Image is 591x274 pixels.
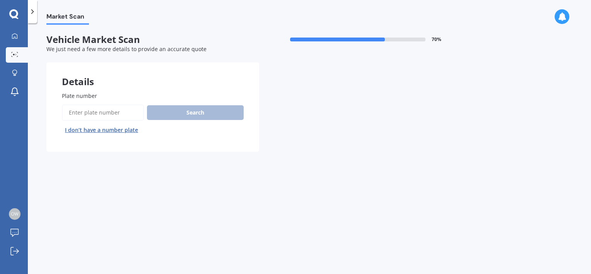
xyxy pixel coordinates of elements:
span: Plate number [62,92,97,99]
span: We just need a few more details to provide an accurate quote [46,45,207,53]
img: 36ee416fd75548b825d5ef801e4a62e0 [9,208,20,220]
input: Enter plate number [62,104,144,121]
button: I don’t have a number plate [62,124,141,136]
span: Market Scan [46,13,89,23]
span: Vehicle Market Scan [46,34,259,45]
div: Details [46,62,259,86]
span: 70 % [432,37,441,42]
